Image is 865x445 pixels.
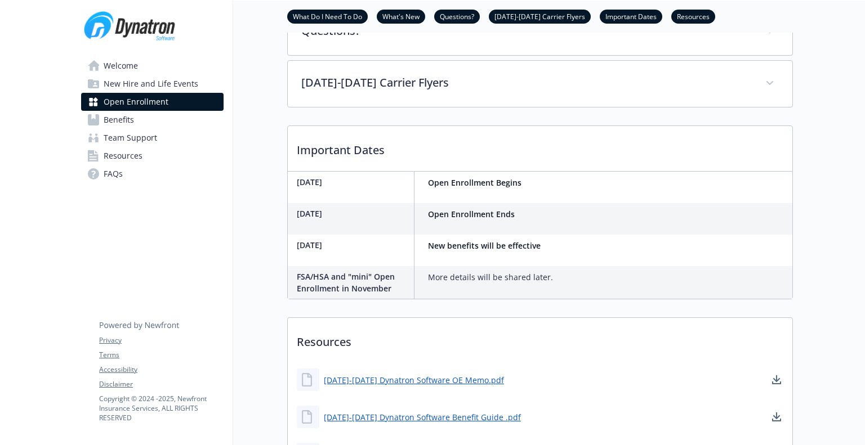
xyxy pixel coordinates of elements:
[81,93,224,111] a: Open Enrollment
[104,147,142,165] span: Resources
[81,111,224,129] a: Benefits
[297,208,409,219] p: [DATE]
[489,11,591,21] a: [DATE]-[DATE] Carrier Flyers
[428,271,553,284] p: More details will be shared later.
[770,373,783,386] a: download document
[99,379,223,389] a: Disclaimer
[104,111,134,129] span: Benefits
[81,129,224,147] a: Team Support
[600,11,662,21] a: Important Dates
[104,57,138,75] span: Welcome
[288,126,792,168] p: Important Dates
[301,74,752,91] p: [DATE]-[DATE] Carrier Flyers
[297,271,409,294] p: FSA/HSA and "mini" Open Enrollment in November
[297,176,409,188] p: [DATE]
[324,374,504,386] a: [DATE]-[DATE] Dynatron Software OE Memo.pdf
[99,350,223,360] a: Terms
[104,93,168,111] span: Open Enrollment
[81,57,224,75] a: Welcome
[324,411,521,423] a: [DATE]-[DATE] Dynatron Software Benefit Guide .pdf
[99,394,223,422] p: Copyright © 2024 - 2025 , Newfront Insurance Services, ALL RIGHTS RESERVED
[104,165,123,183] span: FAQs
[434,11,480,21] a: Questions?
[428,177,521,188] strong: Open Enrollment Begins
[81,75,224,93] a: New Hire and Life Events
[297,239,409,251] p: [DATE]
[99,335,223,345] a: Privacy
[671,11,715,21] a: Resources
[99,365,223,375] a: Accessibility
[287,11,368,21] a: What Do I Need To Do
[104,129,157,147] span: Team Support
[288,61,792,107] div: [DATE]-[DATE] Carrier Flyers
[81,147,224,165] a: Resources
[104,75,198,93] span: New Hire and Life Events
[377,11,425,21] a: What's New
[770,410,783,424] a: download document
[81,165,224,183] a: FAQs
[428,240,541,251] strong: New benefits will be effective
[428,209,515,219] strong: Open Enrollment Ends
[288,318,792,359] p: Resources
